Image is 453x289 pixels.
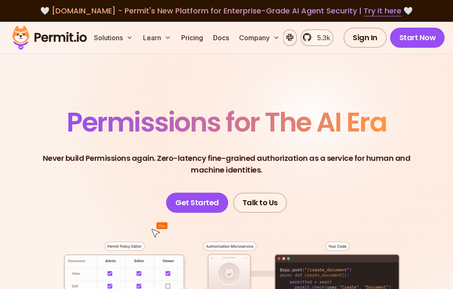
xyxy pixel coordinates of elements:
span: [DOMAIN_NAME] - Permit's New Platform for Enterprise-Grade AI Agent Security | [52,5,401,16]
span: Permissions for The AI Era [67,103,386,141]
a: Sign In [344,28,387,48]
a: Get Started [166,193,228,213]
a: Docs [210,29,232,46]
button: Learn [140,29,174,46]
p: Never build Permissions again. Zero-latency fine-grained authorization as a service for human and... [27,152,426,176]
button: Solutions [91,29,136,46]
a: Try it here [364,5,401,16]
img: Permit logo [8,23,91,52]
button: Company [236,29,283,46]
div: 🤍 🤍 [20,5,433,17]
a: Talk to Us [233,193,287,213]
span: 5.3k [312,33,330,43]
a: 5.3k [300,29,333,46]
a: Pricing [178,29,206,46]
a: Start Now [390,28,445,48]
